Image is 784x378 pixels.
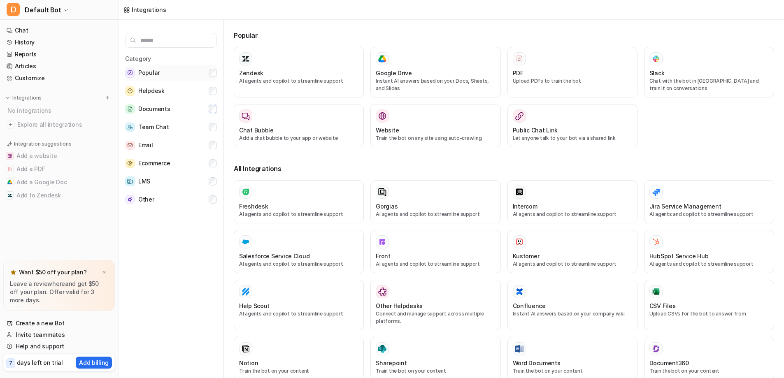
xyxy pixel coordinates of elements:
[125,159,135,168] img: Ecommerce
[239,135,358,142] p: Add a chat bubble to your app or website
[7,153,12,158] img: Add a website
[125,54,217,63] h5: Category
[125,191,217,208] button: OtherOther
[3,25,115,36] a: Chat
[239,69,263,77] h3: Zendesk
[239,77,358,85] p: AI agents and copilot to streamline support
[234,104,364,147] button: Chat BubbleAdd a chat bubble to your app or website
[652,54,660,63] img: Slack
[513,211,632,218] p: AI agents and copilot to streamline support
[507,280,637,330] button: ConfluenceConfluenceInstant AI answers based on your company wiki
[649,367,769,375] p: Train the bot on your content
[649,211,769,218] p: AI agents and copilot to streamline support
[125,123,135,132] img: Team Chat
[515,238,523,246] img: Kustomer
[3,176,115,189] button: Add a Google DocAdd a Google Doc
[125,65,217,81] button: PopularPopular
[513,135,632,142] p: Let anyone talk to your bot via a shared link
[7,121,15,129] img: explore all integrations
[125,176,135,186] img: LMS
[234,180,364,223] button: FreshdeskAI agents and copilot to streamline support
[125,155,217,172] button: EcommerceEcommerce
[649,202,721,211] h3: Jira Service Management
[378,112,386,120] img: Website
[234,280,364,330] button: Help ScoutHelp ScoutAI agents and copilot to streamline support
[138,176,150,186] span: LMS
[17,358,63,367] p: days left on trial
[376,77,495,92] p: Instant AI answers based on your Docs, Sheets, and Slides
[138,68,160,78] span: Popular
[513,359,561,367] h3: Word Documents
[649,260,769,268] p: AI agents and copilot to streamline support
[649,359,689,367] h3: Document360
[370,280,500,330] button: Other HelpdesksOther HelpdesksConnect and manage support across multiple platforms.
[507,230,637,273] button: KustomerKustomerAI agents and copilot to streamline support
[3,72,115,84] a: Customize
[649,252,709,260] h3: HubSpot Service Hub
[649,77,769,92] p: Chat with the bot in [GEOGRAPHIC_DATA] and train it on conversations
[3,49,115,60] a: Reports
[79,358,109,367] p: Add billing
[234,164,774,174] h3: All Integrations
[378,288,386,296] img: Other Helpdesks
[138,140,153,150] span: Email
[242,345,250,353] img: Notion
[513,301,546,310] h3: Confluence
[507,104,637,147] button: Public Chat LinkLet anyone talk to your bot via a shared link
[376,310,495,325] p: Connect and manage support across multiple platforms.
[3,149,115,162] button: Add a websiteAdd a website
[10,269,16,276] img: star
[513,310,632,318] p: Instant AI answers based on your company wiki
[649,69,665,77] h3: Slack
[3,189,115,202] button: Add to ZendeskAdd to Zendesk
[3,94,44,102] button: Integrations
[644,230,774,273] button: HubSpot Service HubHubSpot Service HubAI agents and copilot to streamline support
[376,202,398,211] h3: Gorgias
[138,158,170,168] span: Ecommerce
[14,140,71,148] p: Integration suggestions
[242,288,250,296] img: Help Scout
[125,68,135,78] img: Popular
[376,135,495,142] p: Train the bot on any site using auto-crawling
[370,180,500,223] button: GorgiasAI agents and copilot to streamline support
[513,77,632,85] p: Upload PDFs to train the bot
[376,252,391,260] h3: Front
[376,69,412,77] h3: Google Drive
[3,329,115,341] a: Invite teammates
[10,280,108,304] p: Leave a review and get $50 off your plan. Offer valid for 3 more days.
[234,230,364,273] button: Salesforce Service Cloud Salesforce Service CloudAI agents and copilot to streamline support
[234,30,774,40] h3: Popular
[644,280,774,330] button: CSV FilesCSV FilesUpload CSVs for the bot to answer from
[370,230,500,273] button: FrontFrontAI agents and copilot to streamline support
[5,104,115,117] div: No integrations
[76,357,112,369] button: Add billing
[513,367,632,375] p: Train the bot on your content
[507,47,637,97] button: PDFPDFUpload PDFs to train the bot
[5,95,11,101] img: expand menu
[125,173,217,190] button: LMSLMS
[239,126,274,135] h3: Chat Bubble
[17,118,112,131] span: Explore all integrations
[376,301,423,310] h3: Other Helpdesks
[507,180,637,223] button: IntercomAI agents and copilot to streamline support
[515,55,523,63] img: PDF
[649,301,675,310] h3: CSV Files
[125,83,217,99] button: HelpdeskHelpdesk
[239,202,268,211] h3: Freshdesk
[652,238,660,246] img: HubSpot Service Hub
[138,122,169,132] span: Team Chat
[378,238,386,246] img: Front
[125,101,217,117] button: DocumentsDocuments
[239,260,358,268] p: AI agents and copilot to streamline support
[3,37,115,48] a: History
[376,359,407,367] h3: Sharepoint
[102,270,107,275] img: x
[9,359,12,367] p: 7
[644,47,774,97] button: SlackSlackChat with the bot in [GEOGRAPHIC_DATA] and train it on conversations
[7,167,12,172] img: Add a PDF
[125,195,135,204] img: Other
[125,104,135,114] img: Documents
[239,211,358,218] p: AI agents and copilot to streamline support
[3,119,115,130] a: Explore all integrations
[513,252,540,260] h3: Kustomer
